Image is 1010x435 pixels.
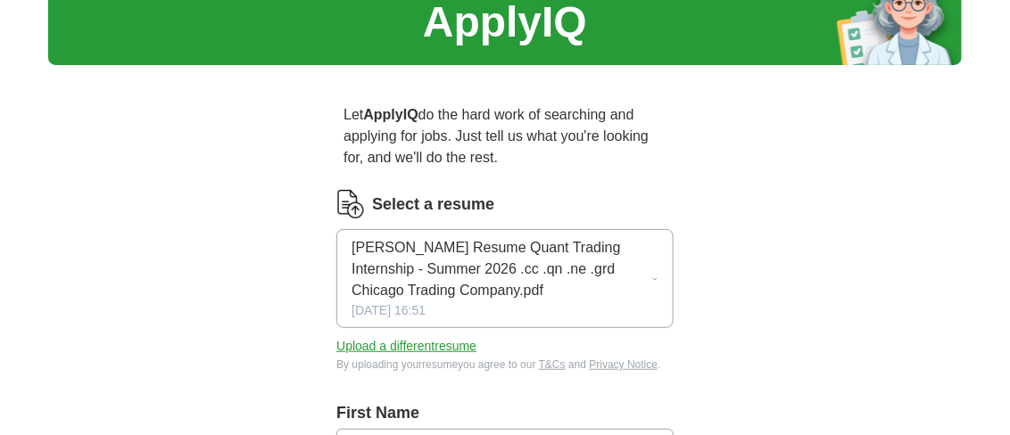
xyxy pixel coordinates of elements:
[352,237,652,301] span: [PERSON_NAME] Resume Quant Trading Internship - Summer 2026 .cc .qn .ne .grd Chicago Trading Comp...
[336,229,674,328] button: [PERSON_NAME] Resume Quant Trading Internship - Summer 2026 .cc .qn .ne .grd Chicago Trading Comp...
[336,357,674,373] div: By uploading your resume you agree to our and .
[336,190,365,218] img: CV Icon
[336,97,674,176] p: Let do the hard work of searching and applying for jobs. Just tell us what you're looking for, an...
[352,301,426,320] span: [DATE] 16:51
[539,358,566,371] a: T&Cs
[336,337,476,356] button: Upload a differentresume
[336,401,674,425] label: First Name
[363,107,418,122] strong: ApplyIQ
[372,193,494,217] label: Select a resume
[590,358,658,371] a: Privacy Notice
